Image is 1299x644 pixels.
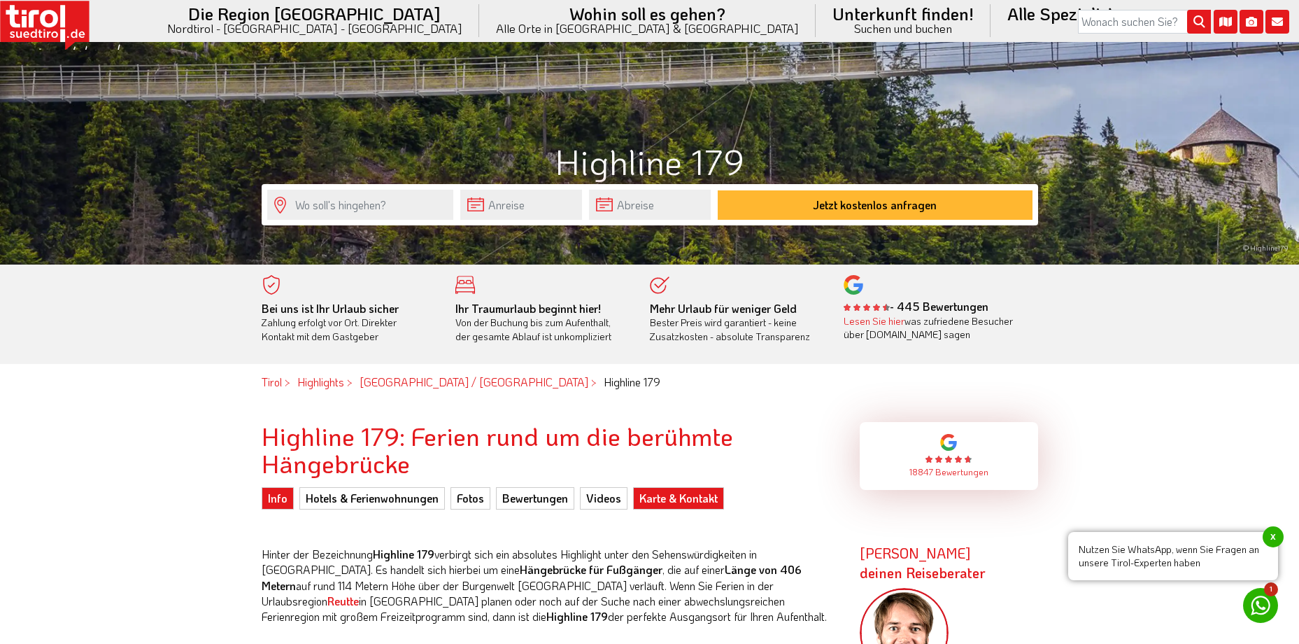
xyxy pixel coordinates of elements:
[262,301,399,316] b: Bei uns ist Ihr Urlaub sicher
[546,609,608,624] strong: Highline 179
[450,487,490,510] a: Fotos
[832,22,974,34] small: Suchen und buchen
[297,374,344,389] a: Highlights
[455,302,629,344] div: Von der Buchung bis zum Aufenthalt, der gesamte Ablauf ist unkompliziert
[580,487,627,510] a: Videos
[844,314,904,328] a: Lesen Sie hier
[455,301,601,316] b: Ihr Traumurlaub beginnt hier!
[1263,526,1284,547] span: x
[262,422,839,477] h2: Highline 179: Ferien rund um die berühmte Hängebrücke
[262,142,1038,181] h1: Highline 179
[373,547,434,561] strong: Highline 179
[1240,10,1263,34] i: Fotogalerie
[1264,582,1278,596] span: 1
[1214,10,1237,34] i: Karte öffnen
[267,190,453,220] input: Wo soll's hingehen?
[940,434,957,451] img: google
[650,301,797,316] b: Mehr Urlaub für weniger Geld
[633,487,724,510] a: Karte & Kontakt
[262,562,802,592] strong: Länge von 406 Metern
[496,487,574,510] a: Bewertungen
[360,374,588,389] a: [GEOGRAPHIC_DATA] / [GEOGRAPHIC_DATA]
[496,22,799,34] small: Alle Orte in [GEOGRAPHIC_DATA] & [GEOGRAPHIC_DATA]
[262,302,435,344] div: Zahlung erfolgt vor Ort. Direkter Kontakt mit dem Gastgeber
[167,22,462,34] small: Nordtirol - [GEOGRAPHIC_DATA] - [GEOGRAPHIC_DATA]
[327,594,359,608] a: Reutte
[460,190,582,220] input: Anreise
[844,275,863,295] img: google
[860,563,986,582] span: deinen Reiseberater
[650,302,823,344] div: Bester Preis wird garantiert - keine Zusatzkosten - absolute Transparenz
[520,562,662,577] strong: Hängebrücke für Fußgänger
[589,190,711,220] input: Abreise
[718,190,1032,220] button: Jetzt kostenlos anfragen
[909,466,988,477] a: 18847 Bewertungen
[1068,532,1278,580] span: Nutzen Sie WhatsApp, wenn Sie Fragen an unsere Tirol-Experten haben
[844,314,1017,342] div: was zufriedene Besucher über [DOMAIN_NAME] sagen
[1078,10,1211,34] input: Wonach suchen Sie?
[1265,10,1289,34] i: Kontakt
[262,547,839,625] p: Hinter der Bezeichnung verbirgt sich ein absolutes Highlight unter den Sehenswürdigkeiten in [GEO...
[604,374,660,389] em: Highline 179
[262,487,294,510] a: Info
[844,299,988,314] b: - 445 Bewertungen
[299,487,445,510] a: Hotels & Ferienwohnungen
[262,374,282,389] a: Tirol
[1243,588,1278,623] a: 1 Nutzen Sie WhatsApp, wenn Sie Fragen an unsere Tirol-Experten habenx
[860,544,986,582] strong: [PERSON_NAME]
